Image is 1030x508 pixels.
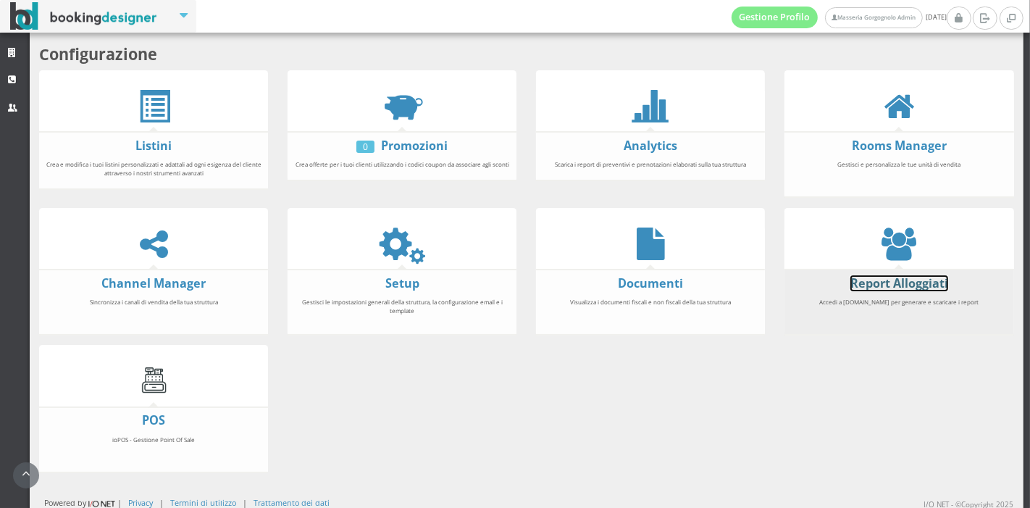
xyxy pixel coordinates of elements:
[624,138,677,154] a: Analytics
[135,138,172,154] a: Listini
[536,291,765,330] div: Visualizza i documenti fiscali e non fiscali della tua struttura
[536,154,765,175] div: Scarica i report di preventivi e prenotazioni elaborati sulla tua struttura
[288,154,516,175] div: Crea offerte per i tuoi clienti utilizzando i codici coupon da associare agli sconti
[39,429,268,467] div: ioPOS - Gestione Point Of Sale
[254,497,330,508] a: Trattamento dei dati
[101,275,206,291] a: Channel Manager
[356,141,374,153] div: 0
[39,154,268,183] div: Crea e modifica i tuoi listini personalizzati e adattali ad ogni esigenza del cliente attraverso ...
[784,154,1013,192] div: Gestisci e personalizza le tue unità di vendita
[39,291,268,330] div: Sincronizza i canali di vendita della tua struttura
[784,291,1013,330] div: Accedi a [DOMAIN_NAME] per generare e scaricare i report
[142,412,165,428] a: POS
[618,275,683,291] a: Documenti
[128,497,153,508] a: Privacy
[288,291,516,330] div: Gestisci le impostazioni generali della struttura, la configurazione email e i template
[39,43,157,64] b: Configurazione
[170,497,236,508] a: Termini di utilizzo
[10,2,157,30] img: BookingDesigner.com
[732,7,818,28] a: Gestione Profilo
[138,365,170,397] img: cash-register.gif
[850,275,948,291] a: Report Alloggiati
[852,138,947,154] a: Rooms Manager
[381,138,448,154] a: Promozioni
[243,497,247,508] div: |
[159,497,164,508] div: |
[825,7,922,28] a: Masseria Gorgognolo Admin
[385,275,419,291] a: Setup
[732,7,947,28] span: [DATE]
